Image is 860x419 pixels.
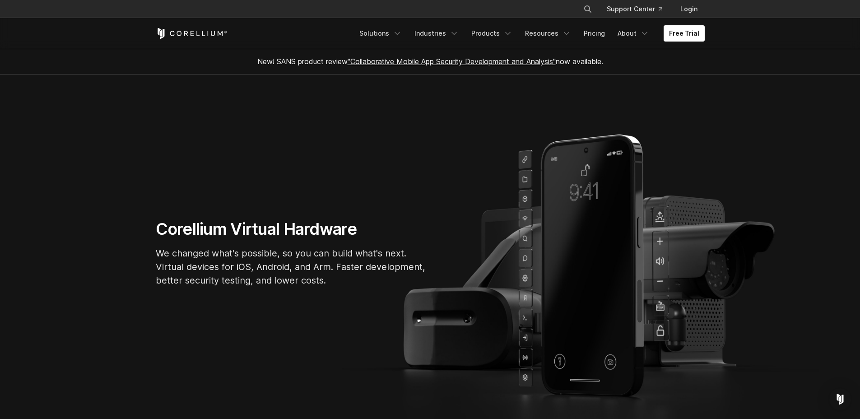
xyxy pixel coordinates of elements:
button: Search [580,1,596,17]
p: We changed what's possible, so you can build what's next. Virtual devices for iOS, Android, and A... [156,247,427,287]
a: Free Trial [664,25,705,42]
a: Industries [409,25,464,42]
a: Resources [520,25,576,42]
div: Navigation Menu [572,1,705,17]
a: Support Center [600,1,669,17]
a: Products [466,25,518,42]
span: New! SANS product review now available. [257,57,603,66]
div: Open Intercom Messenger [829,388,851,410]
h1: Corellium Virtual Hardware [156,219,427,239]
div: Navigation Menu [354,25,705,42]
a: Solutions [354,25,407,42]
a: Pricing [578,25,610,42]
a: "Collaborative Mobile App Security Development and Analysis" [348,57,556,66]
a: Login [673,1,705,17]
a: Corellium Home [156,28,228,39]
a: About [612,25,655,42]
